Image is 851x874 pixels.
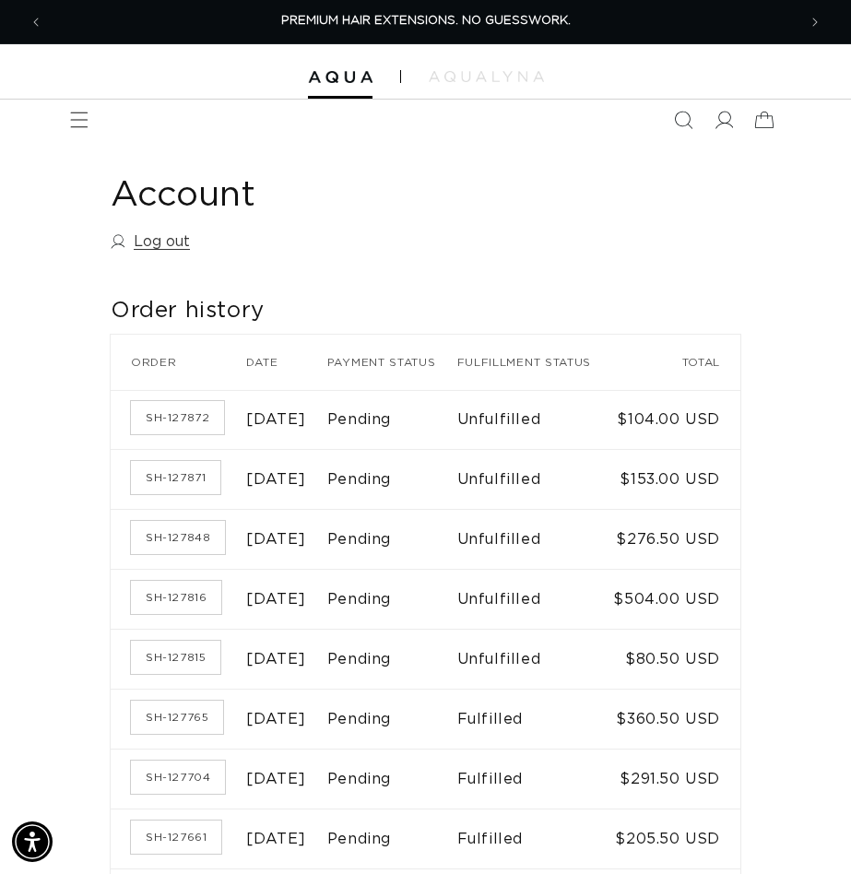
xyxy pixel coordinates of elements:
[131,701,223,734] a: Order number SH-127765
[246,472,306,487] time: [DATE]
[246,532,306,547] time: [DATE]
[457,690,613,750] td: Fulfilled
[131,521,225,554] a: Order number SH-127848
[246,335,326,390] th: Date
[246,832,306,846] time: [DATE]
[131,761,225,794] a: Order number SH-127704
[429,71,544,82] img: aqualyna.com
[327,630,457,690] td: Pending
[663,100,703,140] summary: Search
[131,401,224,434] a: Order number SH-127872
[612,750,740,809] td: $291.50 USD
[246,772,306,786] time: [DATE]
[612,630,740,690] td: $80.50 USD
[612,570,740,630] td: $504.00 USD
[327,390,457,450] td: Pending
[457,450,613,510] td: Unfulfilled
[16,2,56,42] button: Previous announcement
[327,750,457,809] td: Pending
[612,335,740,390] th: Total
[131,581,221,614] a: Order number SH-127816
[759,785,851,874] iframe: Chat Widget
[246,712,306,726] time: [DATE]
[327,335,457,390] th: Payment status
[111,229,190,255] a: Log out
[131,461,220,494] a: Order number SH-127871
[281,15,571,27] span: PREMIUM HAIR EXTENSIONS. NO GUESSWORK.
[246,592,306,607] time: [DATE]
[457,390,613,450] td: Unfulfilled
[111,297,740,325] h2: Order history
[795,2,835,42] button: Next announcement
[457,750,613,809] td: Fulfilled
[131,641,220,674] a: Order number SH-127815
[612,450,740,510] td: $153.00 USD
[111,173,740,218] h1: Account
[131,821,221,854] a: Order number SH-127661
[246,412,306,427] time: [DATE]
[612,809,740,869] td: $205.50 USD
[246,652,306,667] time: [DATE]
[612,390,740,450] td: $104.00 USD
[457,809,613,869] td: Fulfilled
[327,809,457,869] td: Pending
[457,510,613,570] td: Unfulfilled
[308,71,372,84] img: Aqua Hair Extensions
[457,335,613,390] th: Fulfillment status
[457,570,613,630] td: Unfulfilled
[59,100,100,140] summary: Menu
[327,570,457,630] td: Pending
[612,510,740,570] td: $276.50 USD
[327,690,457,750] td: Pending
[457,630,613,690] td: Unfulfilled
[12,821,53,862] div: Accessibility Menu
[612,690,740,750] td: $360.50 USD
[111,335,246,390] th: Order
[327,510,457,570] td: Pending
[327,450,457,510] td: Pending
